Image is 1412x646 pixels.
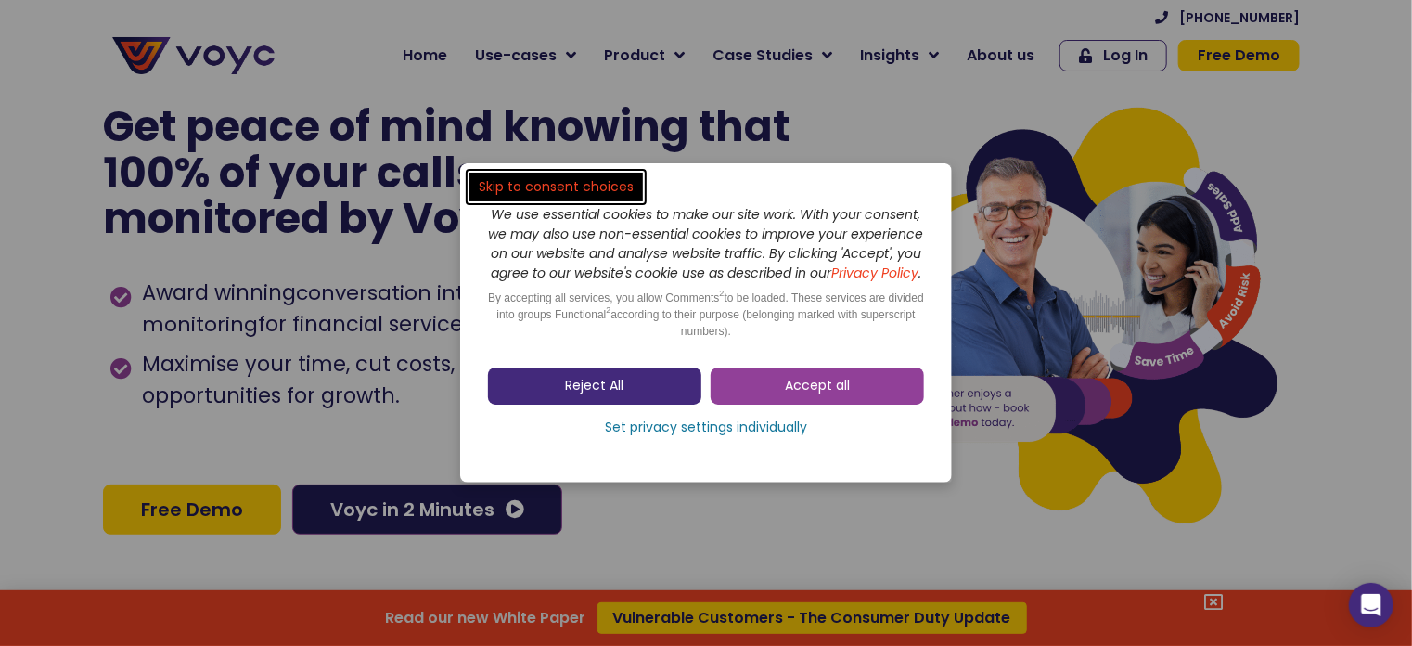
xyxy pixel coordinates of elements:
a: Privacy Policy [382,386,469,405]
span: Phone [246,74,292,96]
a: Accept all [711,368,924,405]
span: By accepting all services, you allow Comments to be loaded. These services are divided into group... [488,291,924,338]
sup: 2 [606,305,610,315]
span: Job title [246,150,309,172]
a: Reject All [488,368,701,405]
a: Set privacy settings individually [488,414,924,442]
span: Reject All [566,377,624,395]
a: Privacy Policy [831,264,918,282]
sup: 2 [720,289,725,298]
span: Set privacy settings individually [605,419,807,437]
span: Accept all [785,377,850,395]
a: Skip to consent choices [469,173,643,201]
i: We use essential cookies to make our site work. With your consent, we may also use non-essential ... [489,205,924,282]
